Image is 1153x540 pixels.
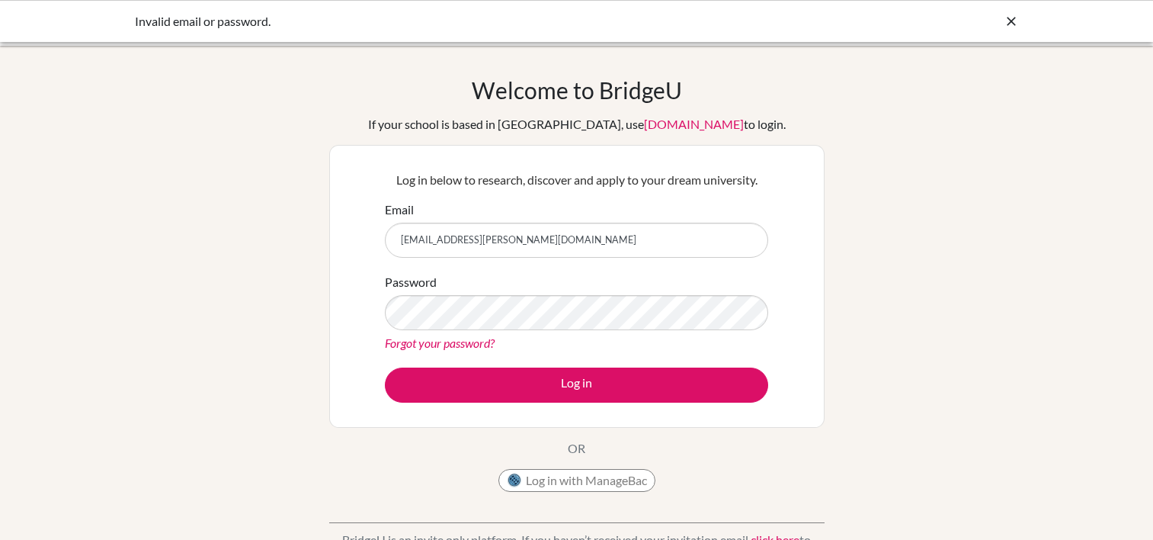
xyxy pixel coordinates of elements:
h1: Welcome to BridgeU [472,76,682,104]
div: If your school is based in [GEOGRAPHIC_DATA], use to login. [368,115,786,133]
p: Log in below to research, discover and apply to your dream university. [385,171,768,189]
button: Log in with ManageBac [498,469,655,492]
label: Password [385,273,437,291]
a: Forgot your password? [385,336,495,350]
div: Invalid email or password. [135,12,790,31]
button: Log in [385,368,768,403]
label: Email [385,201,414,219]
a: [DOMAIN_NAME] [644,117,744,131]
p: OR [568,439,585,458]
